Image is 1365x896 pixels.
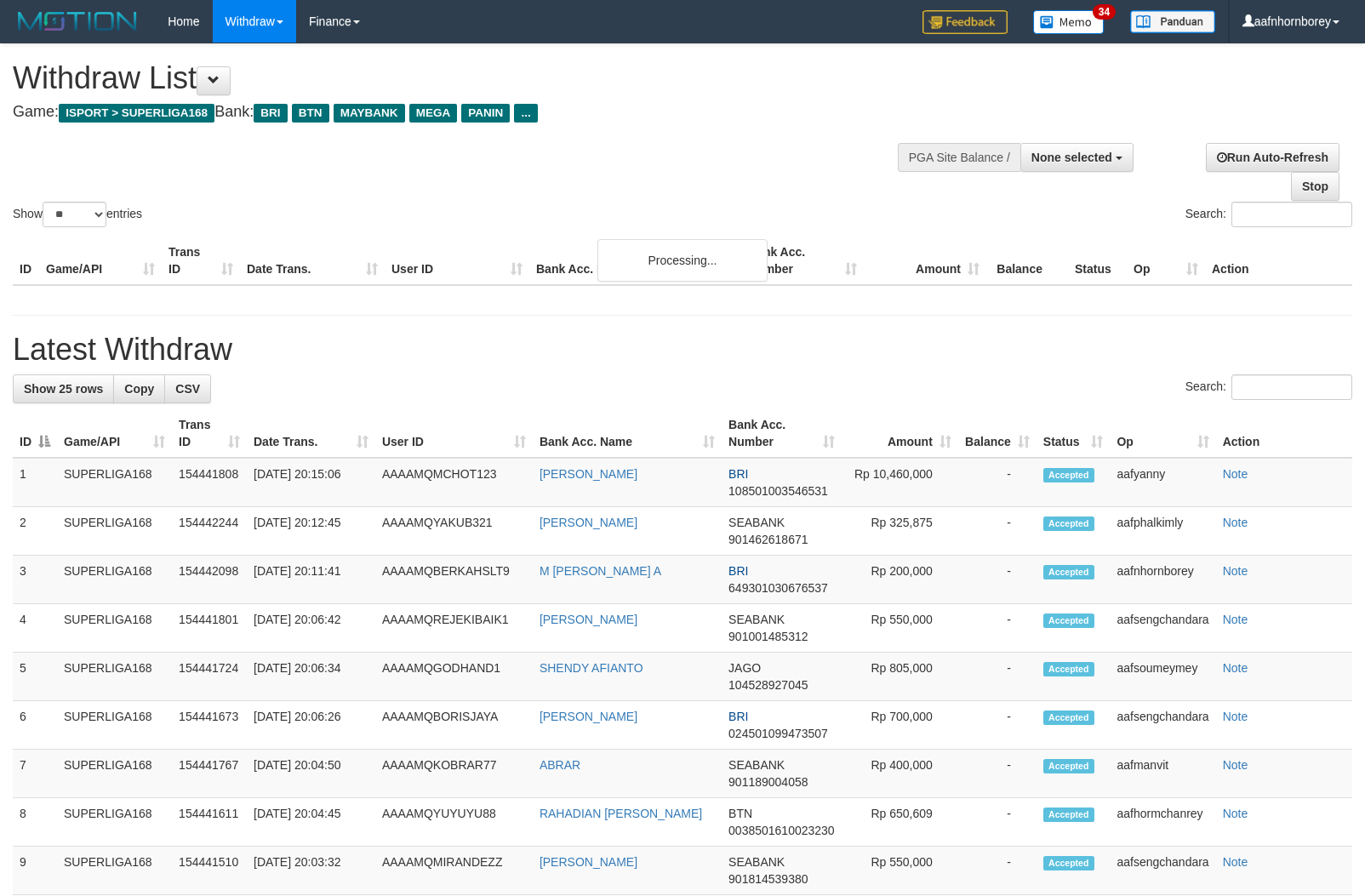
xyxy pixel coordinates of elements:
td: Rp 700,000 [842,701,958,750]
td: AAAAMQMCHOT123 [375,458,533,507]
a: M [PERSON_NAME] A [540,564,661,578]
td: SUPERLIGA168 [57,556,172,604]
td: 3 [13,556,57,604]
td: Rp 805,000 [842,653,958,701]
img: panduan.png [1130,10,1215,33]
td: aafhormchanrey [1110,798,1215,847]
th: Game/API [39,237,162,285]
label: Show entries [13,202,142,227]
span: Copy 649301030676537 to clipboard [728,581,828,595]
td: 154441673 [172,701,247,750]
div: PGA Site Balance / [898,143,1020,172]
td: aafsoumeymey [1110,653,1215,701]
span: Accepted [1043,856,1094,870]
td: - [958,847,1037,895]
td: [DATE] 20:06:42 [247,604,375,653]
a: SHENDY AFIANTO [540,661,643,675]
a: [PERSON_NAME] [540,855,637,869]
td: Rp 400,000 [842,750,958,798]
h1: Latest Withdraw [13,333,1352,367]
th: Trans ID: activate to sort column ascending [172,409,247,458]
input: Search: [1231,202,1352,227]
td: 154441801 [172,604,247,653]
span: CSV [175,382,200,396]
td: Rp 550,000 [842,604,958,653]
span: None selected [1031,151,1112,164]
th: Bank Acc. Name [529,237,741,285]
td: - [958,556,1037,604]
td: 5 [13,653,57,701]
td: aafnhornborey [1110,556,1215,604]
th: Op: activate to sort column ascending [1110,409,1215,458]
th: Status: activate to sort column ascending [1037,409,1111,458]
td: Rp 10,460,000 [842,458,958,507]
img: Button%20Memo.svg [1033,10,1105,34]
h4: Game: Bank: [13,104,893,121]
span: Show 25 rows [24,382,103,396]
span: Copy 901814539380 to clipboard [728,872,808,886]
span: Copy 0038501610023230 to clipboard [728,824,835,837]
th: Balance: activate to sort column ascending [958,409,1037,458]
h1: Withdraw List [13,61,893,95]
td: 154442244 [172,507,247,556]
span: 34 [1093,4,1116,20]
th: User ID: activate to sort column ascending [375,409,533,458]
th: Op [1127,237,1205,285]
td: [DATE] 20:06:26 [247,701,375,750]
td: 154441510 [172,847,247,895]
a: Stop [1291,172,1339,201]
td: - [958,798,1037,847]
img: MOTION_logo.png [13,9,142,34]
span: Accepted [1043,468,1094,482]
th: ID: activate to sort column descending [13,409,57,458]
td: - [958,458,1037,507]
td: SUPERLIGA168 [57,701,172,750]
td: AAAAMQREJEKIBAIK1 [375,604,533,653]
th: User ID [385,237,529,285]
a: Note [1223,758,1248,772]
td: AAAAMQYAKUB321 [375,507,533,556]
span: JAGO [728,661,761,675]
td: 154441767 [172,750,247,798]
span: Accepted [1043,759,1094,773]
td: - [958,750,1037,798]
span: Accepted [1043,565,1094,579]
td: AAAAMQBERKAHSLT9 [375,556,533,604]
img: Feedback.jpg [922,10,1008,34]
button: None selected [1020,143,1134,172]
td: aafphalkimly [1110,507,1215,556]
th: Trans ID [162,237,240,285]
td: AAAAMQGODHAND1 [375,653,533,701]
span: SEABANK [728,855,785,869]
a: Note [1223,855,1248,869]
span: Copy 901462618671 to clipboard [728,533,808,546]
span: BTN [728,807,752,820]
th: Balance [986,237,1068,285]
td: - [958,653,1037,701]
a: [PERSON_NAME] [540,613,637,626]
th: Date Trans.: activate to sort column ascending [247,409,375,458]
span: SEABANK [728,613,785,626]
td: Rp 200,000 [842,556,958,604]
td: 7 [13,750,57,798]
td: [DATE] 20:15:06 [247,458,375,507]
span: BRI [728,564,748,578]
a: Show 25 rows [13,374,114,403]
th: Amount [864,237,986,285]
td: [DATE] 20:03:32 [247,847,375,895]
span: Copy 901001485312 to clipboard [728,630,808,643]
th: Bank Acc. Number [741,237,864,285]
a: Note [1223,564,1248,578]
span: Accepted [1043,614,1094,628]
span: BRI [728,467,748,481]
td: SUPERLIGA168 [57,507,172,556]
td: aafsengchandara [1110,701,1215,750]
td: aafmanvit [1110,750,1215,798]
td: SUPERLIGA168 [57,750,172,798]
td: 154441808 [172,458,247,507]
a: Note [1223,516,1248,529]
th: Date Trans. [240,237,385,285]
td: AAAAMQBORISJAYA [375,701,533,750]
td: [DATE] 20:12:45 [247,507,375,556]
span: Copy 104528927045 to clipboard [728,678,808,692]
